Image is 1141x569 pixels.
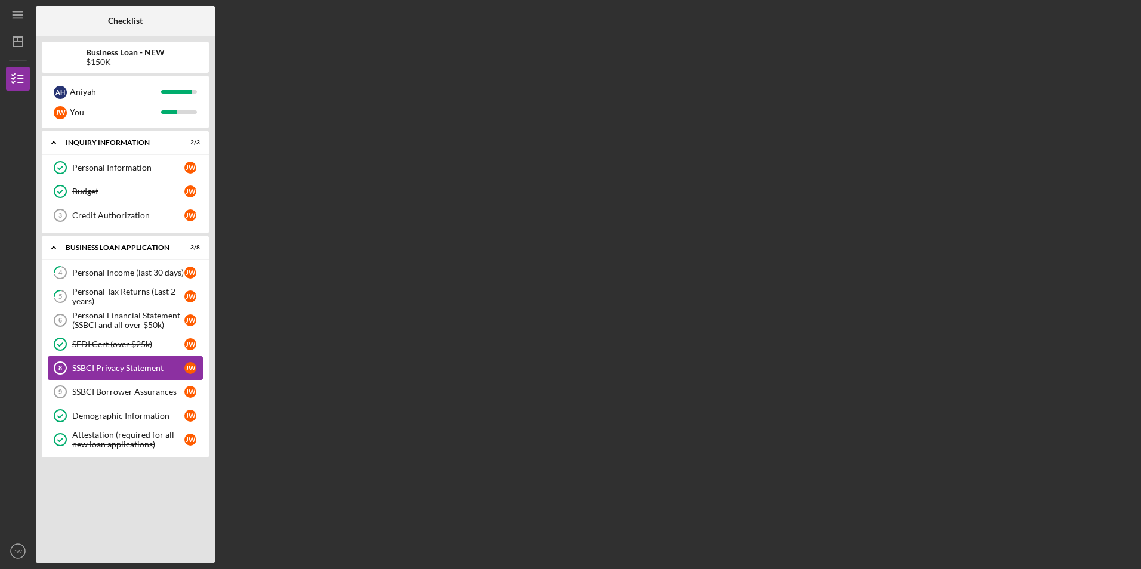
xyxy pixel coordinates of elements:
[48,404,203,428] a: Demographic InformationJW
[184,410,196,422] div: J W
[86,48,165,57] b: Business Loan - NEW
[108,16,143,26] b: Checklist
[184,267,196,279] div: J W
[86,57,165,67] div: $150K
[178,244,200,251] div: 3 / 8
[184,386,196,398] div: J W
[184,209,196,221] div: J W
[48,156,203,180] a: Personal InformationJW
[184,162,196,174] div: J W
[72,268,184,277] div: Personal Income (last 30 days)
[66,139,170,146] div: INQUIRY INFORMATION
[70,102,161,122] div: You
[72,411,184,420] div: Demographic Information
[184,362,196,374] div: J W
[54,86,67,99] div: A H
[178,139,200,146] div: 2 / 3
[72,430,184,449] div: Attestation (required for all new loan applications)
[58,388,62,395] tspan: 9
[48,180,203,203] a: BudgetJW
[48,356,203,380] a: 8SSBCI Privacy StatementJW
[48,380,203,404] a: 9SSBCI Borrower AssurancesJW
[58,269,63,277] tspan: 4
[184,338,196,350] div: J W
[14,548,23,555] text: JW
[72,387,184,397] div: SSBCI Borrower Assurances
[58,212,62,219] tspan: 3
[54,106,67,119] div: J W
[66,244,170,251] div: BUSINESS LOAN APPLICATION
[184,314,196,326] div: J W
[48,261,203,284] a: 4Personal Income (last 30 days)JW
[48,203,203,227] a: 3Credit AuthorizationJW
[72,211,184,220] div: Credit Authorization
[72,187,184,196] div: Budget
[72,287,184,306] div: Personal Tax Returns (Last 2 years)
[58,293,62,301] tspan: 5
[72,311,184,330] div: Personal Financial Statement (SSBCI and all over $50k)
[70,82,161,102] div: Aniyah
[72,363,184,373] div: SSBCI Privacy Statement
[184,434,196,446] div: J W
[48,428,203,452] a: Attestation (required for all new loan applications)JW
[184,185,196,197] div: J W
[48,308,203,332] a: 6Personal Financial Statement (SSBCI and all over $50k)JW
[6,539,30,563] button: JW
[72,163,184,172] div: Personal Information
[58,317,62,324] tspan: 6
[48,332,203,356] a: SEDI Cert (over $25k)JW
[72,339,184,349] div: SEDI Cert (over $25k)
[58,364,62,372] tspan: 8
[184,290,196,302] div: J W
[48,284,203,308] a: 5Personal Tax Returns (Last 2 years)JW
